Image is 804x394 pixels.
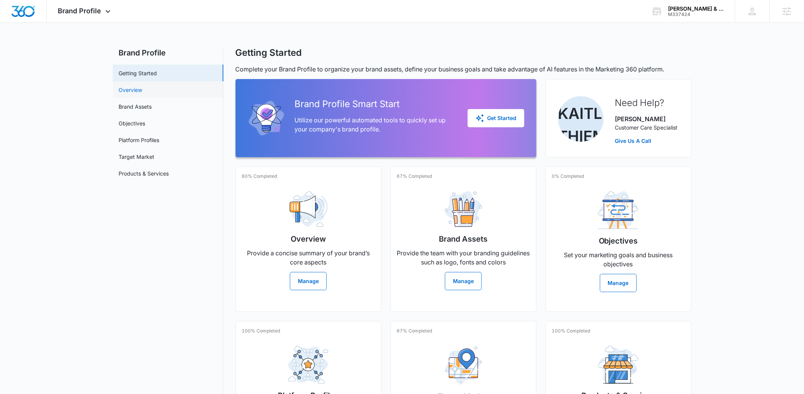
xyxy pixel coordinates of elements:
[397,248,530,267] p: Provide the team with your branding guidelines such as logo, fonts and colors
[119,103,152,111] a: Brand Assets
[439,233,488,245] h2: Brand Assets
[119,86,142,94] a: Overview
[119,119,146,127] a: Objectives
[599,235,638,247] h2: Objectives
[58,7,101,15] span: Brand Profile
[397,328,432,334] p: 67% Completed
[295,116,456,134] p: Utilize our powerful automated tools to quickly set up your company's brand profile.
[295,97,456,111] h2: Brand Profile Smart Start
[552,250,685,269] p: Set your marketing goals and business objectives
[445,272,482,290] button: Manage
[290,272,327,290] button: Manage
[615,123,678,131] p: Customer Care Specialist
[391,166,537,312] a: 67% CompletedBrand AssetsProvide the team with your branding guidelines such as logo, fonts and c...
[668,6,724,12] div: account name
[119,169,169,177] a: Products & Services
[475,114,517,123] div: Get Started
[615,114,678,123] p: [PERSON_NAME]
[242,173,277,180] p: 60% Completed
[119,69,157,77] a: Getting Started
[113,47,223,59] h2: Brand Profile
[558,96,604,142] img: Kaitlyn Thiem
[236,166,381,312] a: 60% CompletedOverviewProvide a concise summary of your brand’s core aspectsManage
[468,109,524,127] button: Get Started
[242,328,280,334] p: 100% Completed
[552,328,590,334] p: 100% Completed
[236,65,692,74] p: Complete your Brand Profile to organize your brand assets, define your business goals and take ad...
[546,166,692,312] a: 0% CompletedObjectivesSet your marketing goals and business objectivesManage
[552,173,584,180] p: 0% Completed
[615,137,678,145] a: Give Us A Call
[615,96,678,110] h2: Need Help?
[600,274,637,292] button: Manage
[668,12,724,17] div: account id
[291,233,326,245] h2: Overview
[242,248,375,267] p: Provide a concise summary of your brand’s core aspects
[397,173,432,180] p: 67% Completed
[236,47,302,59] h1: Getting Started
[119,153,155,161] a: Target Market
[119,136,160,144] a: Platform Profiles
